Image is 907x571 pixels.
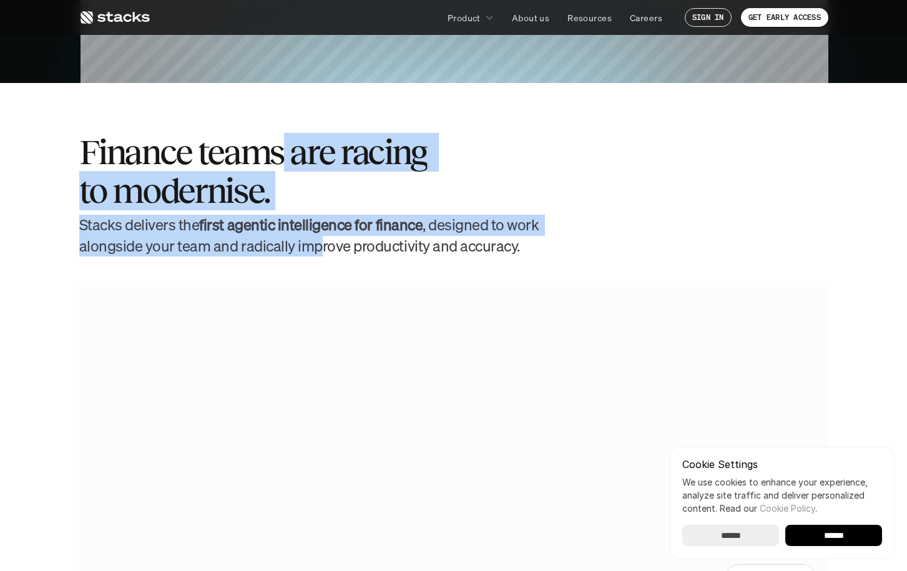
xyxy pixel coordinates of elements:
[79,215,541,256] h4: Stacks delivers the , designed to work alongside your team and radically improve productivity and...
[682,459,882,469] p: Cookie Settings
[720,503,817,514] span: Read our .
[504,6,557,29] a: About us
[692,13,724,22] p: SIGN IN
[741,8,828,27] a: GET EARLY ACCESS
[448,11,481,24] p: Product
[560,6,619,29] a: Resources
[630,11,662,24] p: Careers
[199,215,423,235] strong: first agentic intelligence for finance
[79,133,429,210] h2: Finance teams are racing to modernise.
[760,503,815,514] a: Cookie Policy
[512,11,549,24] p: About us
[682,476,882,515] p: We use cookies to enhance your experience, analyze site traffic and deliver personalized content.
[748,13,821,22] p: GET EARLY ACCESS
[567,11,612,24] p: Resources
[622,6,670,29] a: Careers
[685,8,732,27] a: SIGN IN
